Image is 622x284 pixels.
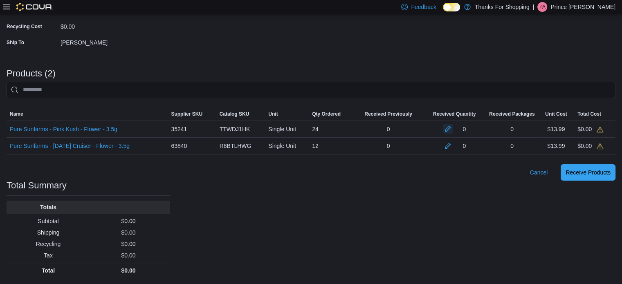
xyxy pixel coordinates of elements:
p: Tax [10,251,87,259]
span: PA [539,2,546,12]
button: Name [7,107,168,121]
p: Totals [10,203,87,211]
span: Name [10,111,23,117]
p: Total [10,266,87,275]
p: $0.00 [90,251,167,259]
span: Received Quantity [433,111,476,117]
div: $0.00 [61,20,170,30]
span: Feedback [411,3,436,11]
label: Recycling Cost [7,23,42,30]
input: Dark Mode [443,3,460,11]
div: Single Unit [265,138,309,154]
div: 0 [463,124,466,134]
button: Receive Products [561,164,615,181]
span: Unit [268,111,278,117]
span: Unit Cost [545,111,567,117]
p: Thanks For Shopping [475,2,530,12]
p: $0.00 [90,240,167,248]
p: Subtotal [10,217,87,225]
p: $0.00 [90,217,167,225]
a: Pure Sunfarms - Pink Kush - Flower - 3.5g [10,124,117,134]
button: Supplier SKU [168,107,216,121]
span: 63840 [171,141,187,151]
p: | [533,2,534,12]
div: Prince Arceo [537,2,547,12]
div: $13.99 [538,138,574,154]
div: 0 [486,138,538,154]
button: Cancel [527,164,551,181]
div: 0 [354,138,423,154]
input: This is a search bar. After typing your query, hit enter to filter the results lower in the page. [7,82,615,98]
div: 0 [463,141,466,151]
span: Supplier SKU [171,111,202,117]
p: Prince [PERSON_NAME] [550,2,615,12]
div: $0.00 [577,124,603,134]
button: Catalog SKU [216,107,265,121]
span: Received Previously [364,111,412,117]
img: Cova [16,3,53,11]
span: TTWDJ1HK [220,124,250,134]
div: $13.99 [538,121,574,137]
div: 24 [309,121,354,137]
span: Total Cost [577,111,601,117]
div: $0.00 [577,141,603,151]
div: 12 [309,138,354,154]
div: 0 [354,121,423,137]
h3: Products (2) [7,69,56,78]
div: Single Unit [265,121,309,137]
span: 35241 [171,124,187,134]
span: Catalog SKU [220,111,249,117]
span: Qty Ordered [312,111,341,117]
p: $0.00 [90,266,167,275]
h3: Total Summary [7,181,67,190]
span: R8BTLHWG [220,141,251,151]
label: Ship To [7,39,24,46]
p: Recycling [10,240,87,248]
span: Cancel [530,168,548,177]
span: Receive Products [566,168,611,177]
p: $0.00 [90,228,167,237]
div: [PERSON_NAME] [61,36,170,46]
p: Shipping [10,228,87,237]
div: 0 [486,121,538,137]
a: Pure Sunfarms - [DATE] Cruiser - Flower - 3.5g [10,141,130,151]
span: Received Packages [489,111,534,117]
